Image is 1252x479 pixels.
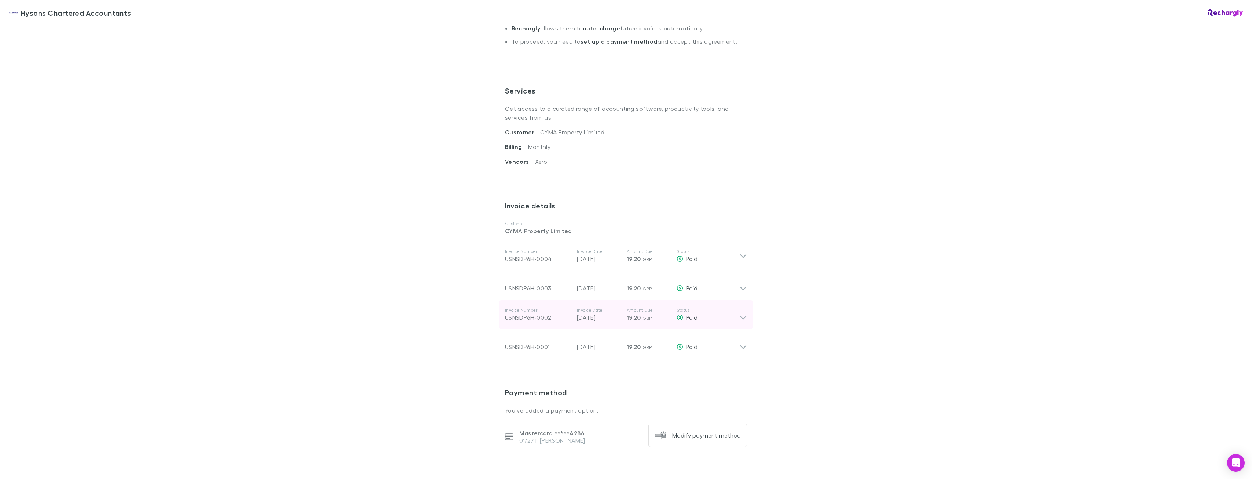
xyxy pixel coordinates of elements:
[512,25,540,32] strong: Rechargly
[505,221,747,226] p: Customer
[505,388,747,400] h3: Payment method
[528,143,551,150] span: Monthly
[677,248,739,254] p: Status
[581,38,657,45] strong: set up a payment method
[577,254,621,263] p: [DATE]
[21,7,131,18] span: Hysons Chartered Accountants
[505,342,571,351] div: USNSDP6H-0001
[686,314,698,321] span: Paid
[655,429,666,441] img: Modify payment method's Logo
[1208,9,1243,17] img: Rechargly Logo
[627,284,641,292] span: 19.20
[505,254,571,263] div: USNSDP6H-0004
[643,286,652,291] span: GBP
[577,248,621,254] p: Invoice Date
[505,158,535,165] span: Vendors
[627,314,641,321] span: 19.20
[540,128,605,135] span: CYMA Property Limited
[512,25,747,38] li: allows them to future invoices automatically.
[505,98,747,128] p: Get access to a curated range of accounting software, productivity tools, and services from us .
[577,307,621,313] p: Invoice Date
[686,343,698,350] span: Paid
[686,284,698,291] span: Paid
[499,300,753,329] div: Invoice NumberUSNSDP6H-0002Invoice Date[DATE]Amount Due19.20 GBPStatusPaid
[535,158,547,165] span: Xero
[577,284,621,293] p: [DATE]
[648,424,747,447] button: Modify payment method
[627,343,641,351] span: 19.20
[505,406,747,415] p: You’ve added a payment option.
[505,313,571,322] div: USNSDP6H-0002
[9,8,18,17] img: Hysons Chartered Accountants's Logo
[577,313,621,322] p: [DATE]
[643,345,652,350] span: GBP
[505,248,571,254] p: Invoice Number
[672,432,741,439] div: Modify payment method
[583,25,620,32] strong: auto-charge
[505,86,747,98] h3: Services
[627,248,671,254] p: Amount Due
[499,329,753,359] div: USNSDP6H-0001[DATE]19.20 GBPPaid
[1227,454,1245,472] div: Open Intercom Messenger
[577,342,621,351] p: [DATE]
[499,241,753,271] div: Invoice NumberUSNSDP6H-0004Invoice Date[DATE]Amount Due19.20 GBPStatusPaid
[505,284,571,293] div: USNSDP6H-0003
[519,437,585,444] p: 01/27 T [PERSON_NAME]
[512,38,747,51] li: To proceed, you need to and accept this agreement.
[505,201,747,213] h3: Invoice details
[627,255,641,262] span: 19.20
[505,307,571,313] p: Invoice Number
[499,271,753,300] div: USNSDP6H-0003[DATE]19.20 GBPPaid
[627,307,671,313] p: Amount Due
[677,307,739,313] p: Status
[643,257,652,262] span: GBP
[505,143,528,150] span: Billing
[686,255,698,262] span: Paid
[505,226,747,235] p: CYMA Property Limited
[505,128,540,136] span: Customer
[643,315,652,321] span: GBP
